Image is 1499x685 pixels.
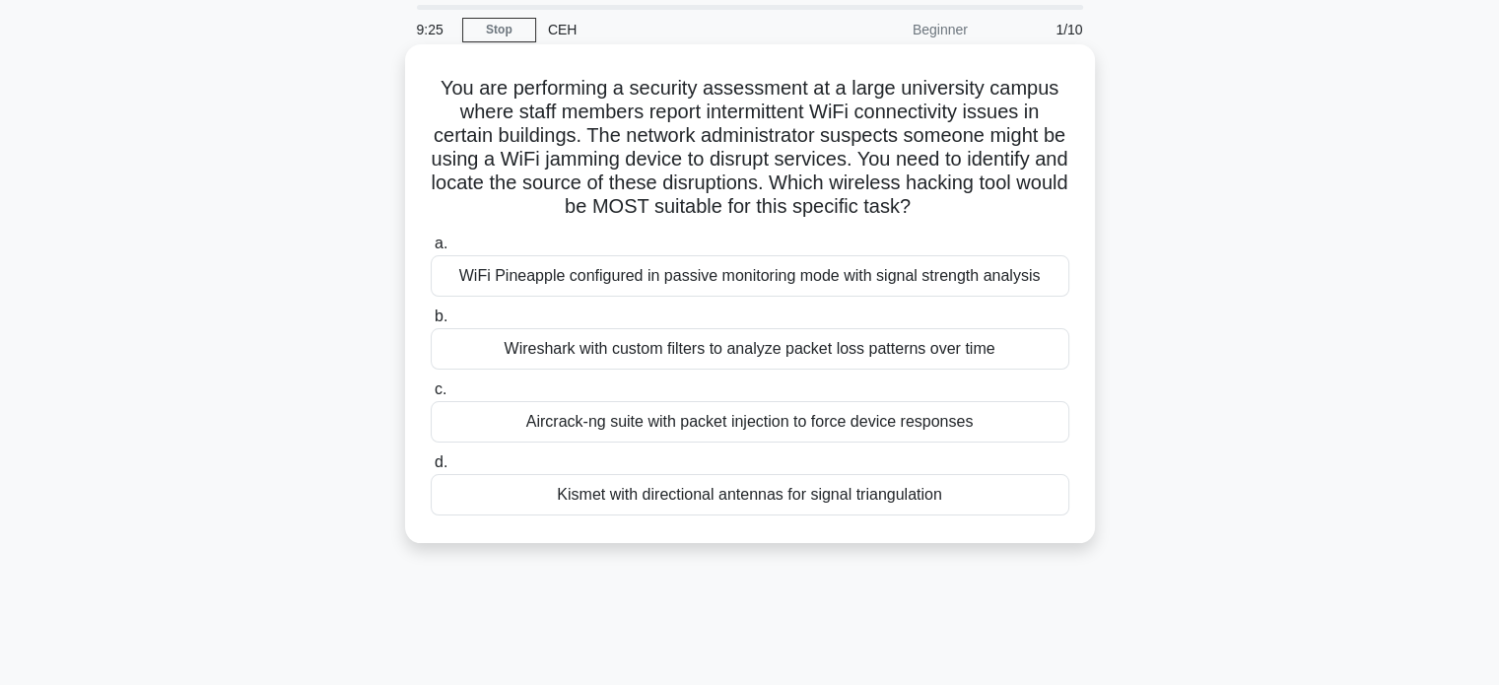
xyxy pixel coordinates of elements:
[405,10,462,49] div: 9:25
[435,453,447,470] span: d.
[429,76,1071,220] h5: You are performing a security assessment at a large university campus where staff members report ...
[536,10,807,49] div: CEH
[431,255,1069,297] div: WiFi Pineapple configured in passive monitoring mode with signal strength analysis
[435,235,447,251] span: a.
[431,401,1069,443] div: Aircrack-ng suite with packet injection to force device responses
[462,18,536,42] a: Stop
[431,474,1069,515] div: Kismet with directional antennas for signal triangulation
[431,328,1069,370] div: Wireshark with custom filters to analyze packet loss patterns over time
[980,10,1095,49] div: 1/10
[435,308,447,324] span: b.
[435,380,446,397] span: c.
[807,10,980,49] div: Beginner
